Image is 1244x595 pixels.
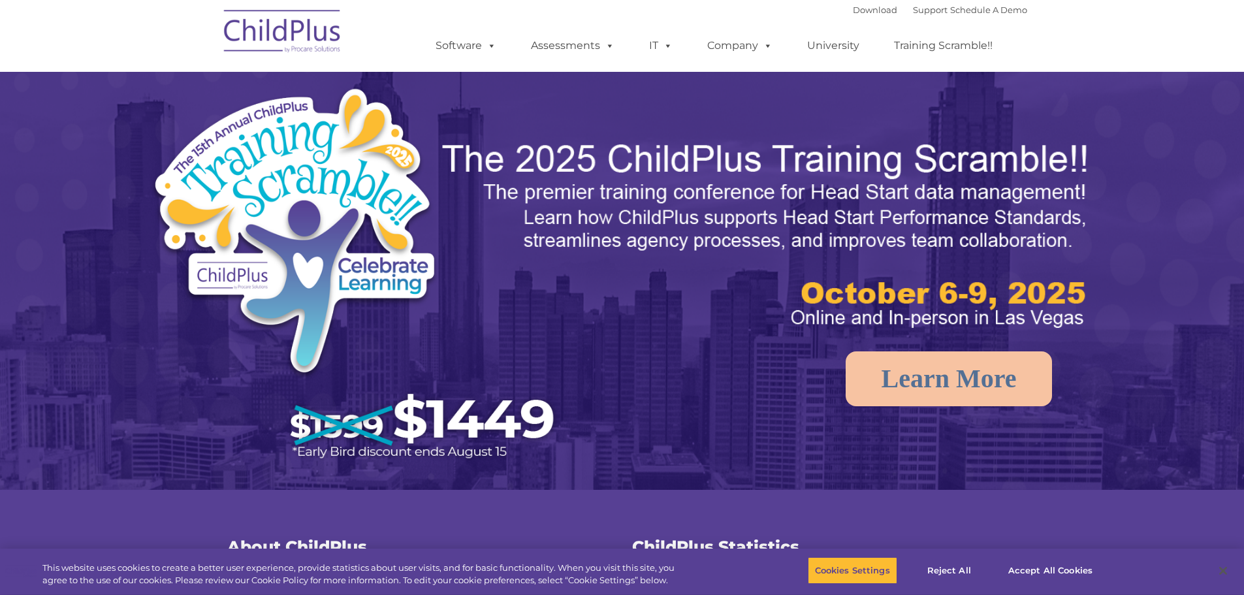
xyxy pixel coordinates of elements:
[808,557,897,585] button: Cookies Settings
[423,33,509,59] a: Software
[636,33,686,59] a: IT
[227,537,367,556] span: About ChildPlus
[853,5,1027,15] font: |
[1001,557,1100,585] button: Accept All Cookies
[913,5,948,15] a: Support
[908,557,990,585] button: Reject All
[846,351,1053,406] a: Learn More
[518,33,628,59] a: Assessments
[694,33,786,59] a: Company
[632,537,799,556] span: ChildPlus Statistics
[42,562,684,587] div: This website uses cookies to create a better user experience, provide statistics about user visit...
[950,5,1027,15] a: Schedule A Demo
[1209,556,1237,585] button: Close
[217,1,348,66] img: ChildPlus by Procare Solutions
[794,33,872,59] a: University
[853,5,897,15] a: Download
[881,33,1006,59] a: Training Scramble!!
